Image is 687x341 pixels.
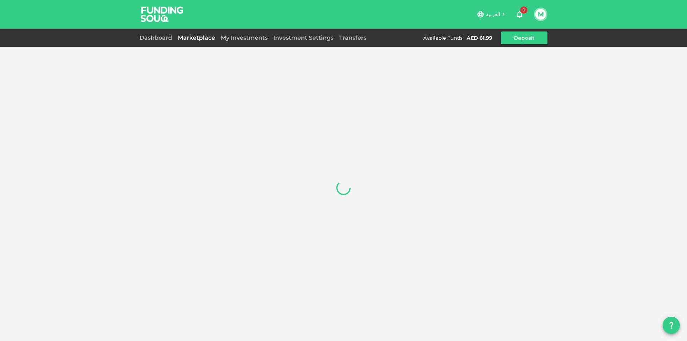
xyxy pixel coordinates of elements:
[175,34,218,41] a: Marketplace
[423,34,464,42] div: Available Funds :
[271,34,336,41] a: Investment Settings
[501,31,547,44] button: Deposit
[336,34,369,41] a: Transfers
[512,7,527,21] button: 0
[467,34,492,42] div: AED 61.99
[663,317,680,334] button: question
[535,9,546,20] button: M
[218,34,271,41] a: My Investments
[140,34,175,41] a: Dashboard
[520,6,527,14] span: 0
[486,11,500,18] span: العربية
